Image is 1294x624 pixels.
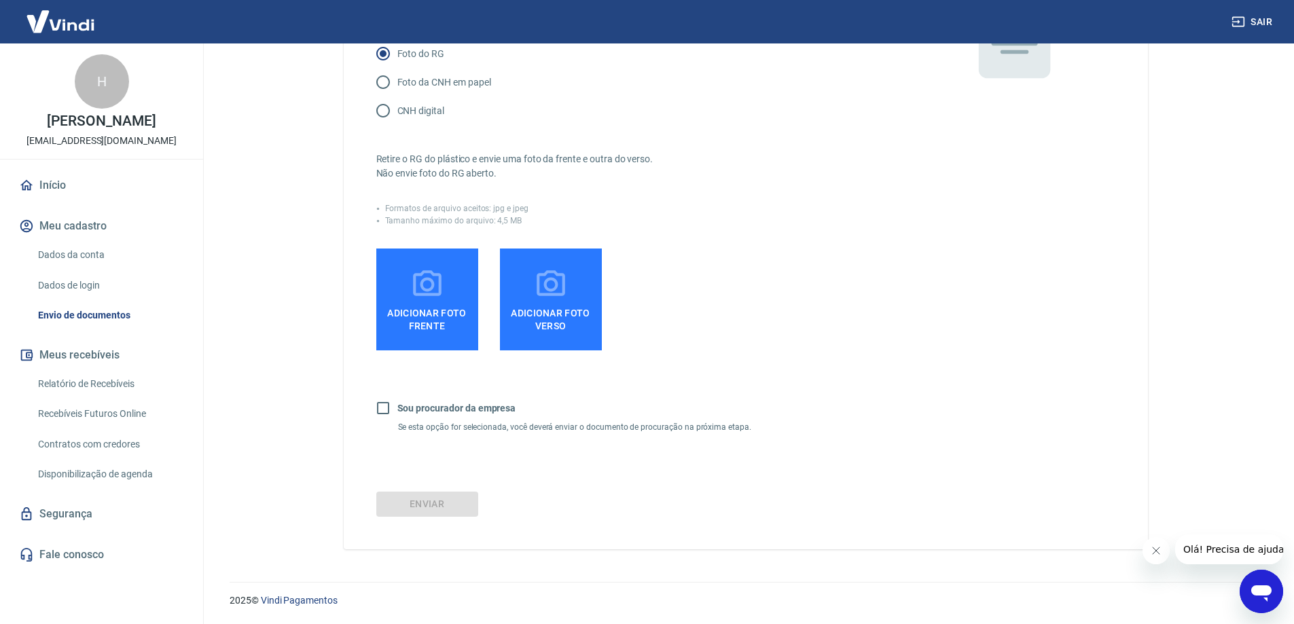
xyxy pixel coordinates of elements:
[261,595,338,606] a: Vindi Pagamentos
[33,301,187,329] a: Envio de documentos
[385,202,528,215] p: Formatos de arquivo aceitos: jpg e jpeg
[33,460,187,488] a: Disponibilização de agenda
[1143,537,1170,564] iframe: Fechar mensagem
[16,1,105,42] img: Vindi
[16,540,187,570] a: Fale conosco
[397,403,516,414] b: Sou procurador da empresa
[8,10,114,20] span: Olá! Precisa de ajuda?
[1175,534,1283,564] iframe: Mensagem da empresa
[1229,10,1278,35] button: Sair
[1240,570,1283,613] iframe: Botão para abrir a janela de mensagens
[500,249,602,350] label: Adicionar foto verso
[230,593,1261,608] p: 2025 ©
[376,249,478,350] label: Adicionar foto frente
[376,152,907,181] p: Retire o RG do plástico e envie uma foto da frente e outra do verso. Não envie foto do RG aberto.
[16,170,187,200] a: Início
[47,114,156,128] p: [PERSON_NAME]
[26,134,177,148] p: [EMAIL_ADDRESS][DOMAIN_NAME]
[33,370,187,398] a: Relatório de Recebíveis
[16,340,187,370] button: Meus recebíveis
[33,241,187,269] a: Dados da conta
[33,272,187,299] a: Dados de login
[16,211,187,241] button: Meu cadastro
[505,301,596,332] span: Adicionar foto verso
[397,75,491,90] p: Foto da CNH em papel
[397,104,444,118] p: CNH digital
[33,400,187,428] a: Recebíveis Futuros Online
[385,215,522,227] p: Tamanho máximo do arquivo: 4,5 MB
[33,430,187,458] a: Contratos com credores
[397,47,445,61] p: Foto do RG
[398,422,907,432] p: Se esta opção for selecionada, você deverá enviar o documento de procuração na próxima etapa.
[16,499,187,529] a: Segurança
[75,54,129,109] div: H
[382,301,473,332] span: Adicionar foto frente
